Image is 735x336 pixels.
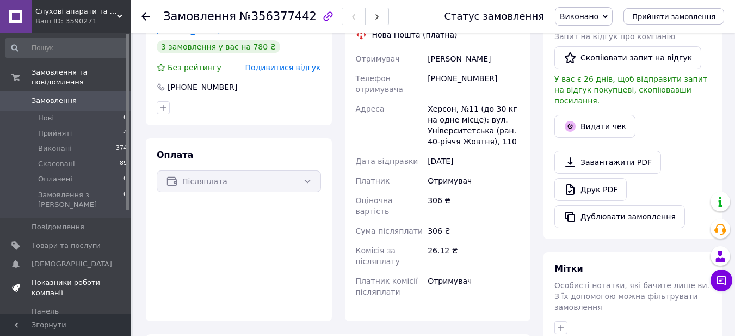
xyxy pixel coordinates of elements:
[38,144,72,154] span: Виконані
[356,74,403,94] span: Телефон отримувача
[356,246,400,266] span: Комісія за післяплату
[356,176,390,185] span: Платник
[5,38,128,58] input: Пошук
[38,174,72,184] span: Оплачені
[425,69,522,99] div: [PHONE_NUMBER]
[32,278,101,297] span: Показники роботи компанії
[711,270,732,291] button: Чат з покупцем
[123,113,127,123] span: 0
[35,7,117,16] span: Слухові апарати та аксесуари
[554,46,701,69] button: Скопіювати запит на відгук
[425,271,522,302] div: Отримувач
[120,159,127,169] span: 89
[157,26,220,35] a: [PERSON_NAME]
[38,129,72,138] span: Прийняті
[123,174,127,184] span: 0
[356,54,400,63] span: Отримувач
[116,144,127,154] span: 374
[554,75,707,105] span: У вас є 26 днів, щоб відправити запит на відгук покупцеві, скопіювавши посилання.
[554,151,661,174] a: Завантажити PDF
[245,63,321,72] span: Подивитися відгук
[444,11,544,22] div: Статус замовлення
[356,227,423,235] span: Сума післяплати
[166,82,238,93] div: [PHONE_NUMBER]
[554,32,675,41] span: Запит на відгук про компанію
[123,190,127,210] span: 0
[623,8,724,25] button: Прийняти замовлення
[425,151,522,171] div: [DATE]
[632,13,715,21] span: Прийняти замовлення
[239,10,317,23] span: №356377442
[163,10,236,23] span: Замовлення
[554,115,635,138] button: Видати чек
[554,205,685,228] button: Дублювати замовлення
[35,16,131,26] div: Ваш ID: 3590271
[38,113,54,123] span: Нові
[141,11,150,22] div: Повернутися назад
[32,259,112,269] span: [DEMOGRAPHIC_DATA]
[123,129,127,138] span: 4
[356,157,418,166] span: Дата відправки
[38,159,75,169] span: Скасовані
[32,307,101,326] span: Панель управління
[554,281,709,311] span: Особисті нотатки, які бачите лише ви. З їх допомогою можна фільтрувати замовлення
[369,29,460,40] div: Нова Пошта (платна)
[356,277,418,296] span: Платник комісії післяплати
[168,63,221,72] span: Без рейтингу
[425,221,522,241] div: 306 ₴
[157,40,280,53] div: 3 замовлення у вас на 780 ₴
[32,241,101,251] span: Товари та послуги
[356,196,393,216] span: Оціночна вартість
[356,105,385,113] span: Адреса
[425,49,522,69] div: [PERSON_NAME]
[157,150,193,160] span: Оплата
[32,96,77,106] span: Замовлення
[38,190,123,210] span: Замовлення з [PERSON_NAME]
[560,12,598,21] span: Виконано
[425,99,522,151] div: Херсон, №11 (до 30 кг на одне місце): вул. Університетська (ран. 40-річчя Жовтня), 110
[32,68,131,87] span: Замовлення та повідомлення
[425,191,522,221] div: 306 ₴
[425,171,522,191] div: Отримувач
[554,264,583,274] span: Мітки
[554,178,627,201] a: Друк PDF
[425,241,522,271] div: 26.12 ₴
[32,222,84,232] span: Повідомлення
